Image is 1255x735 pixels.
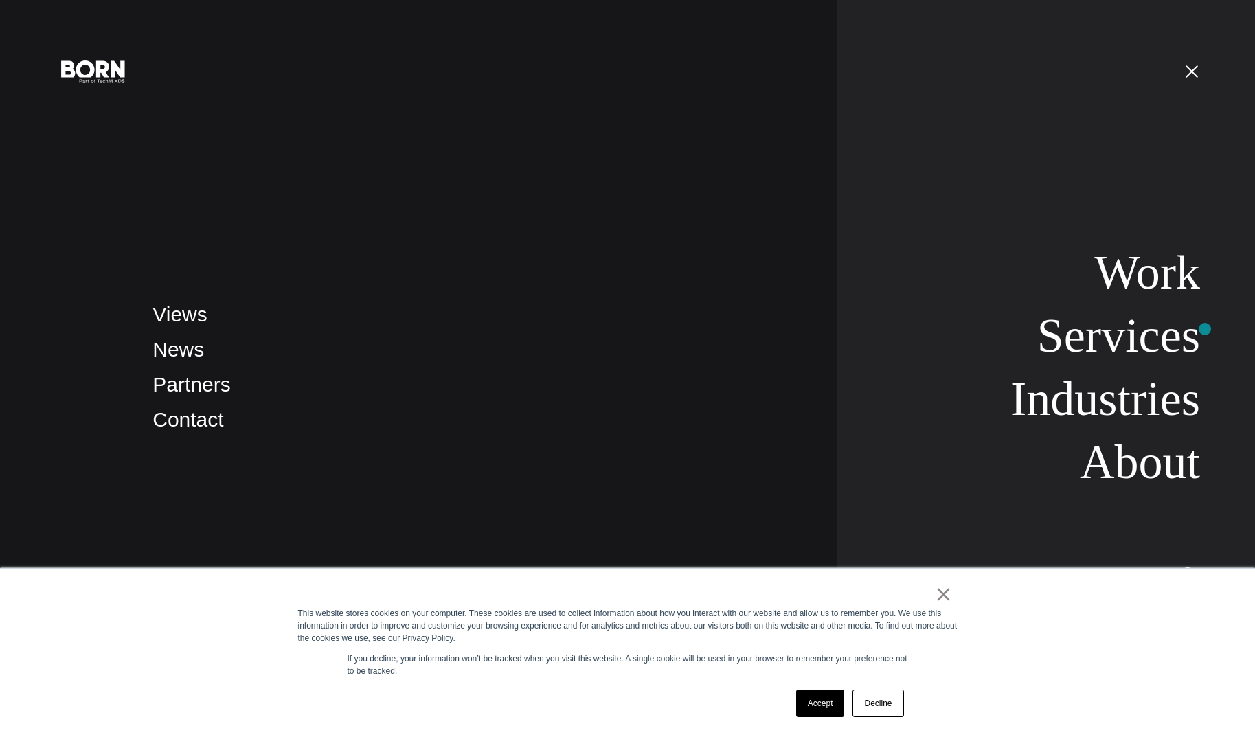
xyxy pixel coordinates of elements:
a: Accept [796,690,845,717]
a: Views [152,303,207,326]
a: Industries [1010,372,1200,425]
a: About [1080,436,1200,488]
a: Decline [852,690,903,717]
p: If you decline, your information won’t be tracked when you visit this website. A single cookie wi... [348,653,908,677]
a: News [152,338,204,361]
a: × [936,588,952,600]
div: This website stores cookies on your computer. These cookies are used to collect information about... [298,607,958,644]
a: Work [1094,246,1200,299]
a: Services [1037,309,1200,362]
a: Contact [152,408,223,431]
button: Open [1175,56,1208,85]
a: Partners [152,373,230,396]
